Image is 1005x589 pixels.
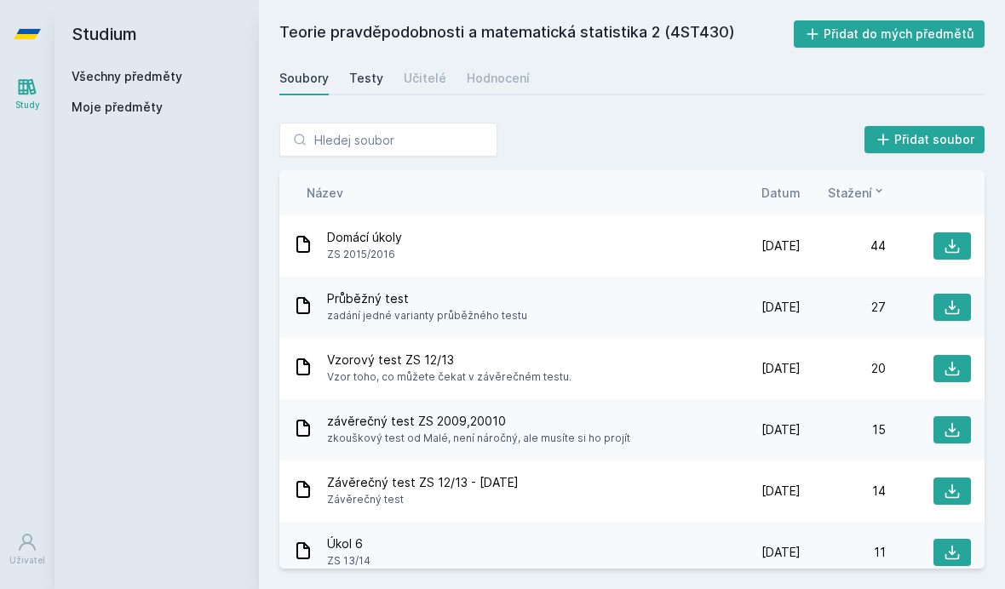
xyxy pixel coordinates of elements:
[9,554,45,567] div: Uživatel
[761,299,801,316] span: [DATE]
[307,184,343,202] button: Název
[467,61,530,95] a: Hodnocení
[327,290,527,307] span: Průběžný test
[72,69,182,83] a: Všechny předměty
[327,229,402,246] span: Domácí úkoly
[404,61,446,95] a: Učitelé
[349,70,383,87] div: Testy
[3,523,51,575] a: Uživatel
[404,70,446,87] div: Učitelé
[15,99,40,112] div: Study
[327,552,370,569] span: ZS 13/14
[761,184,801,202] button: Datum
[467,70,530,87] div: Hodnocení
[801,483,886,500] div: 14
[794,20,985,48] button: Přidat do mých předmětů
[327,307,527,324] span: zadání jedné varianty průběžného testu
[761,360,801,377] span: [DATE]
[279,20,794,48] h2: Teorie pravděpodobnosti a matematická statistika 2 (4ST430)
[327,474,519,491] span: Závěrečný test ZS 12/13 - [DATE]
[801,237,886,254] div: 44
[279,61,329,95] a: Soubory
[761,544,801,561] span: [DATE]
[327,352,571,369] span: Vzorový test ZS 12/13
[801,421,886,438] div: 15
[864,126,985,153] button: Přidat soubor
[327,535,370,552] span: Úkol 6
[3,68,51,120] a: Study
[327,246,402,263] span: ZS 2015/2016
[761,483,801,500] span: [DATE]
[279,70,329,87] div: Soubory
[327,413,630,430] span: závěrečný test ZS 2009,20010
[761,237,801,254] span: [DATE]
[327,430,630,447] span: zkouškový test od Malé, není náročný, ale musíte si ho projít
[801,360,886,377] div: 20
[828,184,872,202] span: Stažení
[279,123,497,157] input: Hledej soubor
[828,184,886,202] button: Stažení
[801,544,886,561] div: 11
[761,421,801,438] span: [DATE]
[349,61,383,95] a: Testy
[327,491,519,508] span: Závěrečný test
[801,299,886,316] div: 27
[72,99,163,116] span: Moje předměty
[327,369,571,386] span: Vzor toho, co můžete čekat v závěrečném testu.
